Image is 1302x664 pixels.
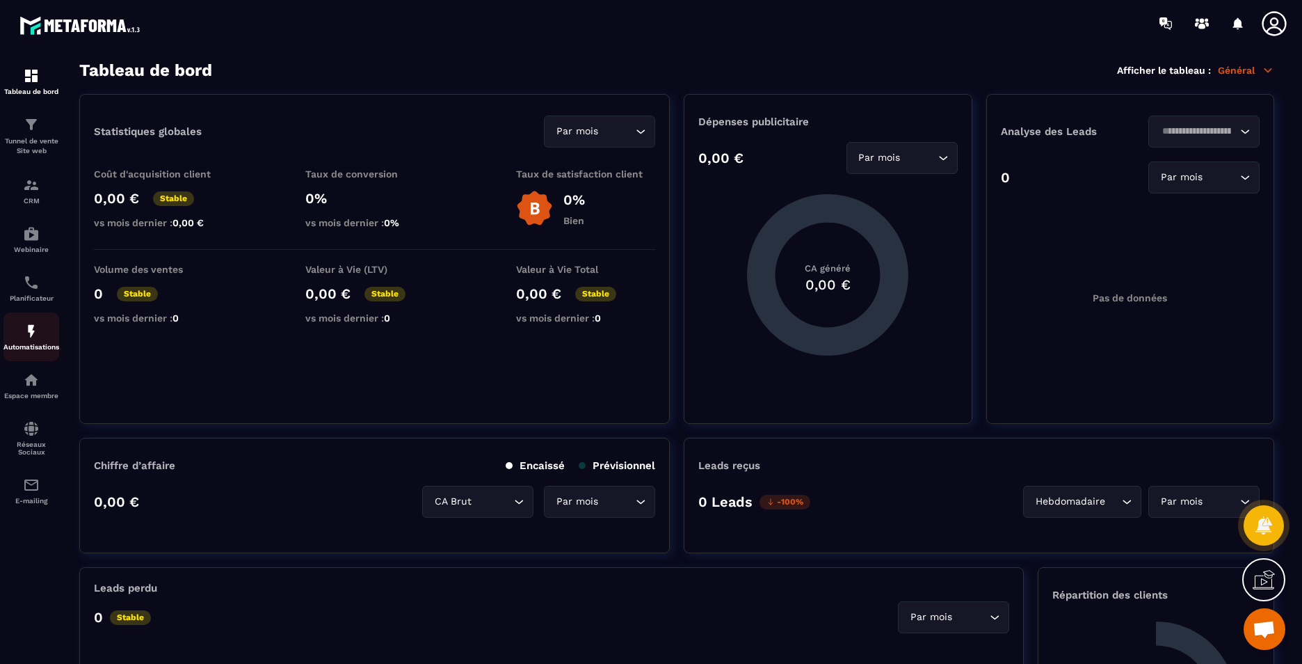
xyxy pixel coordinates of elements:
[431,494,474,509] span: CA Brut
[1032,494,1108,509] span: Hebdomadaire
[1205,170,1237,185] input: Search for option
[94,285,103,302] p: 0
[855,150,903,166] span: Par mois
[19,13,145,38] img: logo
[94,125,202,138] p: Statistiques globales
[698,116,957,128] p: Dépenses publicitaire
[94,313,233,324] p: vs mois dernier :
[384,217,399,228] span: 0%
[94,264,233,275] p: Volume des ventes
[601,494,632,509] input: Search for option
[94,609,103,626] p: 0
[516,190,553,227] img: b-badge-o.b3b20ee6.svg
[23,177,40,193] img: formation
[94,493,139,510] p: 0,00 €
[364,287,405,301] p: Stable
[79,61,212,80] h3: Tableau de bord
[516,264,655,275] p: Valeur à Vie Total
[846,142,958,174] div: Search for option
[305,285,351,302] p: 0,00 €
[3,441,59,456] p: Réseaux Sociaux
[1148,116,1260,148] div: Search for option
[3,343,59,351] p: Automatisations
[579,459,655,472] p: Prévisionnel
[1001,125,1130,138] p: Analyse des Leads
[907,610,955,625] span: Par mois
[94,168,233,180] p: Coût d'acquisition client
[94,459,175,472] p: Chiffre d’affaire
[23,420,40,437] img: social-network
[172,313,179,324] span: 0
[1244,608,1285,650] div: Ouvrir le chat
[305,313,444,324] p: vs mois dernier :
[153,191,194,206] p: Stable
[23,372,40,388] img: automations
[3,294,59,302] p: Planificateur
[23,323,40,340] img: automations
[601,124,632,139] input: Search for option
[1023,486,1141,518] div: Search for option
[553,124,601,139] span: Par mois
[575,287,616,301] p: Stable
[305,264,444,275] p: Valeur à Vie (LTV)
[110,610,151,625] p: Stable
[23,116,40,133] img: formation
[1093,292,1167,303] p: Pas de données
[516,285,561,302] p: 0,00 €
[172,217,204,228] span: 0,00 €
[3,57,59,106] a: formationformationTableau de bord
[3,136,59,156] p: Tunnel de vente Site web
[305,168,444,180] p: Taux de conversion
[698,459,760,472] p: Leads reçus
[3,215,59,264] a: automationsautomationsWebinaire
[94,190,139,207] p: 0,00 €
[3,264,59,313] a: schedulerschedulerPlanificateur
[3,197,59,205] p: CRM
[1148,486,1260,518] div: Search for option
[3,466,59,515] a: emailemailE-mailing
[1218,64,1274,77] p: Général
[422,486,533,518] div: Search for option
[1117,65,1211,76] p: Afficher le tableau :
[23,226,40,242] img: automations
[23,68,40,84] img: formation
[305,190,444,207] p: 0%
[3,497,59,505] p: E-mailing
[516,168,655,180] p: Taux de satisfaction client
[698,493,753,510] p: 0 Leads
[117,287,158,301] p: Stable
[553,494,601,509] span: Par mois
[3,106,59,166] a: formationformationTunnel de vente Site web
[544,486,655,518] div: Search for option
[23,477,40,493] img: email
[23,274,40,291] img: scheduler
[698,150,744,166] p: 0,00 €
[595,313,601,324] span: 0
[898,601,1009,633] div: Search for option
[563,215,585,226] p: Bien
[1052,589,1260,601] p: Répartition des clients
[3,410,59,466] a: social-networksocial-networkRéseaux Sociaux
[474,494,511,509] input: Search for option
[384,313,390,324] span: 0
[94,217,233,228] p: vs mois dernier :
[506,459,565,472] p: Encaissé
[1157,124,1237,139] input: Search for option
[1157,170,1205,185] span: Par mois
[544,116,655,148] div: Search for option
[3,166,59,215] a: formationformationCRM
[3,88,59,95] p: Tableau de bord
[3,313,59,361] a: automationsautomationsAutomatisations
[305,217,444,228] p: vs mois dernier :
[94,582,157,594] p: Leads perdu
[759,495,810,509] p: -100%
[1148,161,1260,193] div: Search for option
[955,610,986,625] input: Search for option
[563,191,585,208] p: 0%
[516,313,655,324] p: vs mois dernier :
[1205,494,1237,509] input: Search for option
[1108,494,1118,509] input: Search for option
[1001,169,1010,186] p: 0
[903,150,935,166] input: Search for option
[3,361,59,410] a: automationsautomationsEspace membre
